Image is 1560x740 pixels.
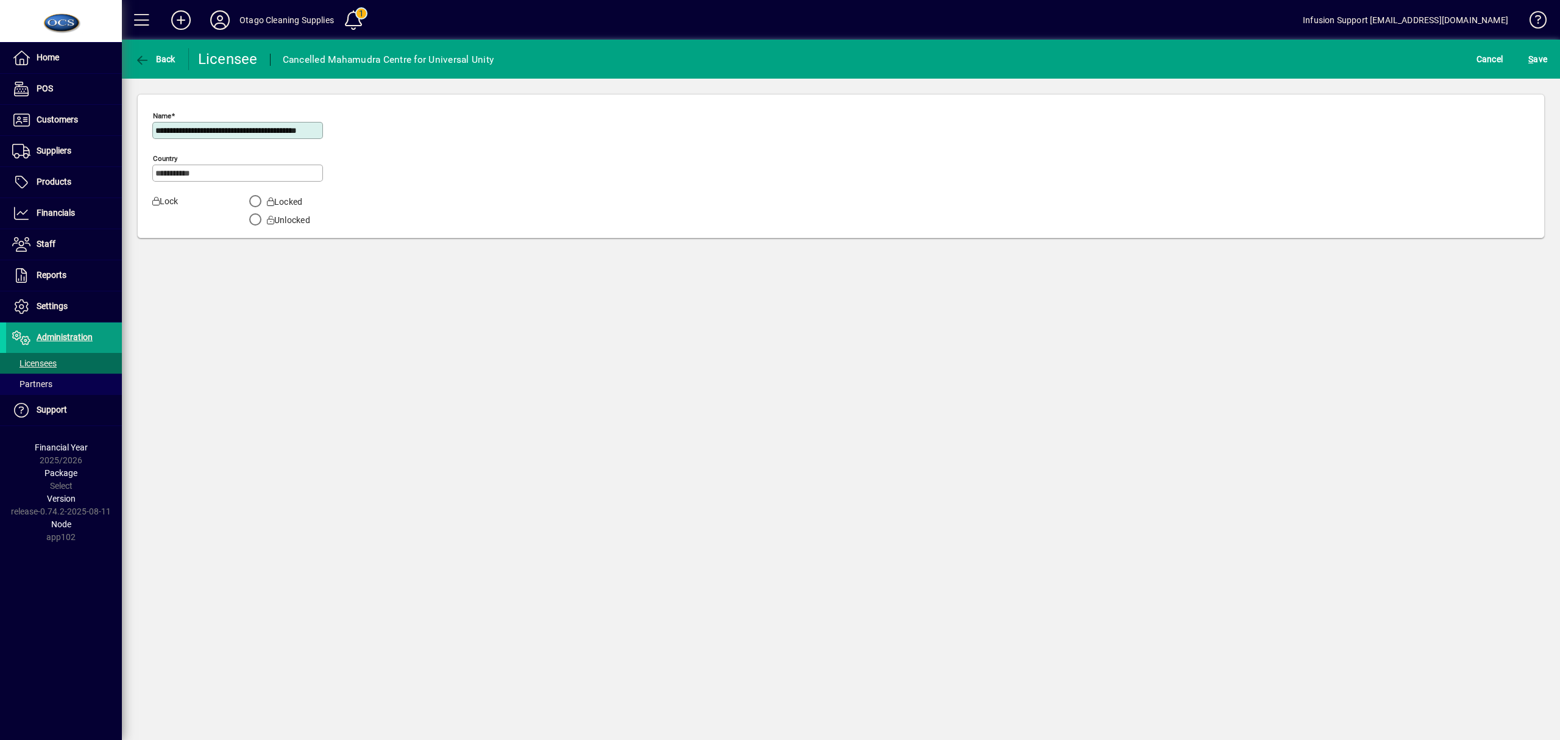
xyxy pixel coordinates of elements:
span: Financials [37,208,75,218]
button: Save [1525,48,1550,70]
app-page-header-button: Back [122,48,189,70]
a: Suppliers [6,136,122,166]
span: Partners [12,379,52,389]
button: Add [161,9,200,31]
span: Node [51,519,71,529]
div: Licensee [198,49,258,69]
button: Back [132,48,179,70]
div: Cancelled Mahamudra Centre for Universal Unity [283,50,494,69]
mat-label: Name [153,112,171,120]
a: Staff [6,229,122,260]
span: Suppliers [37,146,71,155]
a: Settings [6,291,122,322]
span: Settings [37,301,68,311]
div: Infusion Support [EMAIL_ADDRESS][DOMAIN_NAME] [1303,10,1508,30]
a: Home [6,43,122,73]
span: S [1528,54,1533,64]
a: Products [6,167,122,197]
span: Support [37,405,67,414]
span: Products [37,177,71,187]
span: Package [44,468,77,478]
a: Partners [6,374,122,394]
a: Knowledge Base [1520,2,1545,42]
span: ave [1528,49,1547,69]
div: Otago Cleaning Supplies [239,10,334,30]
span: POS [37,84,53,93]
a: Reports [6,260,122,291]
span: Staff [37,239,55,249]
label: Lock [143,195,222,227]
a: Licensees [6,353,122,374]
span: Licensees [12,358,57,368]
a: Financials [6,198,122,229]
span: Administration [37,332,93,342]
label: Unlocked [264,214,310,226]
a: Support [6,395,122,425]
a: Customers [6,105,122,135]
span: Home [37,52,59,62]
label: Locked [264,196,303,208]
mat-label: Country [153,154,177,163]
a: POS [6,74,122,104]
span: Cancel [1477,49,1503,69]
span: Version [47,494,76,503]
span: Back [135,54,175,64]
span: Customers [37,115,78,124]
button: Cancel [1473,48,1506,70]
span: Reports [37,270,66,280]
button: Profile [200,9,239,31]
span: Financial Year [35,443,88,452]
